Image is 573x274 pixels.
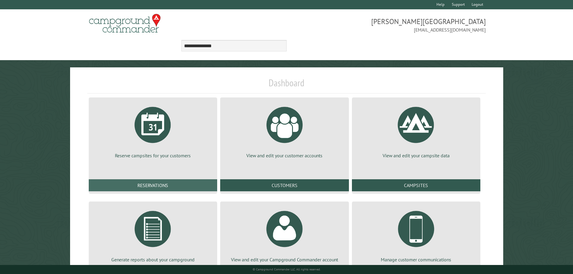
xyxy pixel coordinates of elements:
[96,256,210,263] p: Generate reports about your campground
[96,102,210,159] a: Reserve campsites for your customers
[96,152,210,159] p: Reserve campsites for your customers
[227,102,341,159] a: View and edit your customer accounts
[359,152,473,159] p: View and edit your campsite data
[220,179,349,191] a: Customers
[227,206,341,263] a: View and edit your Campground Commander account
[359,102,473,159] a: View and edit your campsite data
[89,179,217,191] a: Reservations
[227,256,341,263] p: View and edit your Campground Commander account
[87,77,486,94] h1: Dashboard
[227,152,341,159] p: View and edit your customer accounts
[352,179,480,191] a: Campsites
[253,267,321,271] small: © Campground Commander LLC. All rights reserved.
[359,256,473,263] p: Manage customer communications
[287,17,486,33] span: [PERSON_NAME][GEOGRAPHIC_DATA] [EMAIL_ADDRESS][DOMAIN_NAME]
[87,12,162,35] img: Campground Commander
[96,206,210,263] a: Generate reports about your campground
[359,206,473,263] a: Manage customer communications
